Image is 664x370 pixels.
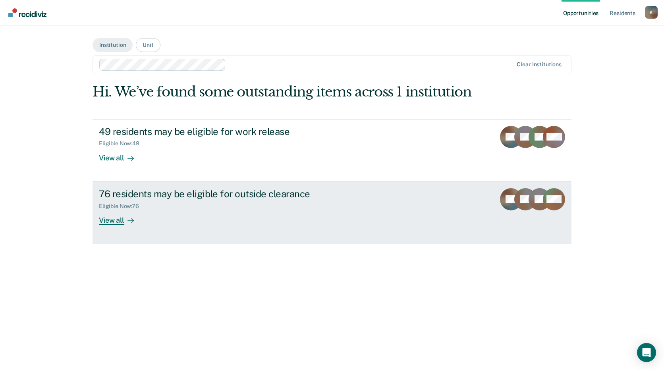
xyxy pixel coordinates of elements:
[99,140,146,147] div: Eligible Now : 49
[645,6,658,19] div: K
[8,8,46,17] img: Recidiviz
[93,84,476,100] div: Hi. We’ve found some outstanding items across 1 institution
[99,147,143,162] div: View all
[136,38,160,52] button: Unit
[637,343,656,362] div: Open Intercom Messenger
[93,182,571,244] a: 76 residents may be eligible for outside clearanceEligible Now:76View all
[99,126,378,137] div: 49 residents may be eligible for work release
[645,6,658,19] button: Profile dropdown button
[99,188,378,200] div: 76 residents may be eligible for outside clearance
[93,38,133,52] button: Institution
[99,209,143,225] div: View all
[517,61,562,68] div: Clear institutions
[99,203,145,210] div: Eligible Now : 76
[93,119,571,182] a: 49 residents may be eligible for work releaseEligible Now:49View all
